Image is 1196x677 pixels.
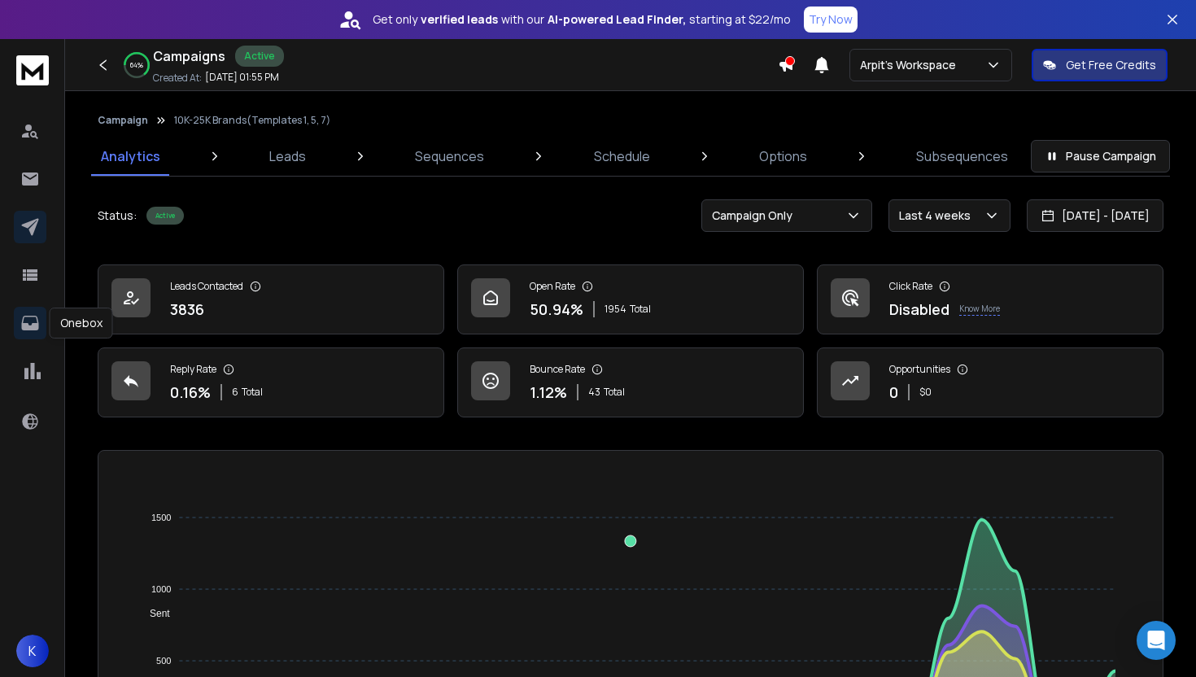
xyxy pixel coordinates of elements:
[548,11,686,28] strong: AI-powered Lead Finder,
[260,137,316,176] a: Leads
[1066,57,1156,73] p: Get Free Credits
[242,386,263,399] span: Total
[605,303,626,316] span: 1954
[98,114,148,127] button: Campaign
[604,386,625,399] span: Total
[98,264,444,334] a: Leads Contacted3836
[232,386,238,399] span: 6
[130,60,143,70] p: 64 %
[919,386,932,399] p: $ 0
[153,46,225,66] h1: Campaigns
[156,656,171,666] tspan: 500
[1027,199,1163,232] button: [DATE] - [DATE]
[151,513,171,522] tspan: 1500
[170,363,216,376] p: Reply Rate
[530,298,583,321] p: 50.94 %
[584,137,660,176] a: Schedule
[712,207,799,224] p: Campaign Only
[235,46,284,67] div: Active
[889,298,949,321] p: Disabled
[1032,49,1168,81] button: Get Free Credits
[759,146,807,166] p: Options
[16,635,49,667] button: K
[170,381,211,404] p: 0.16 %
[530,363,585,376] p: Bounce Rate
[804,7,858,33] button: Try Now
[415,146,484,166] p: Sequences
[269,146,306,166] p: Leads
[373,11,791,28] p: Get only with our starting at $22/mo
[98,347,444,417] a: Reply Rate0.16%6Total
[889,280,932,293] p: Click Rate
[1137,621,1176,660] div: Open Intercom Messenger
[457,264,804,334] a: Open Rate50.94%1954Total
[98,207,137,224] p: Status:
[174,114,330,127] p: 10K-25K Brands(Templates 1, 5, 7)
[809,11,853,28] p: Try Now
[906,137,1018,176] a: Subsequences
[91,137,170,176] a: Analytics
[457,347,804,417] a: Bounce Rate1.12%43Total
[1031,140,1170,173] button: Pause Campaign
[101,146,160,166] p: Analytics
[588,386,600,399] span: 43
[889,363,950,376] p: Opportunities
[530,381,567,404] p: 1.12 %
[959,303,1000,316] p: Know More
[146,207,184,225] div: Active
[153,72,202,85] p: Created At:
[817,264,1163,334] a: Click RateDisabledKnow More
[50,308,113,338] div: Onebox
[137,608,170,619] span: Sent
[860,57,962,73] p: Arpit's Workspace
[817,347,1163,417] a: Opportunities0$0
[421,11,498,28] strong: verified leads
[530,280,575,293] p: Open Rate
[594,146,650,166] p: Schedule
[630,303,651,316] span: Total
[170,298,204,321] p: 3836
[16,55,49,85] img: logo
[170,280,243,293] p: Leads Contacted
[405,137,494,176] a: Sequences
[899,207,977,224] p: Last 4 weeks
[749,137,817,176] a: Options
[205,71,279,84] p: [DATE] 01:55 PM
[916,146,1008,166] p: Subsequences
[889,381,898,404] p: 0
[151,584,171,594] tspan: 1000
